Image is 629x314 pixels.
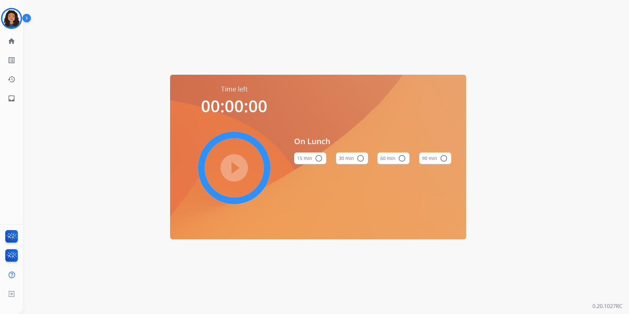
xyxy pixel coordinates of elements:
[221,85,248,94] span: Time left
[336,152,368,164] button: 30 min
[315,154,323,162] mat-icon: radio_button_unchecked
[357,154,365,162] mat-icon: radio_button_unchecked
[398,154,406,162] mat-icon: radio_button_unchecked
[8,37,15,45] mat-icon: home
[419,152,451,164] button: 90 min
[201,95,267,117] span: 00:00:00
[8,56,15,64] mat-icon: list_alt
[440,154,448,162] mat-icon: radio_button_unchecked
[377,152,410,164] button: 60 min
[8,75,15,83] mat-icon: history
[2,9,21,28] img: avatar
[294,152,326,164] button: 15 min
[294,135,451,147] span: On Lunch
[592,302,622,310] p: 0.20.1027RC
[8,94,15,102] mat-icon: inbox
